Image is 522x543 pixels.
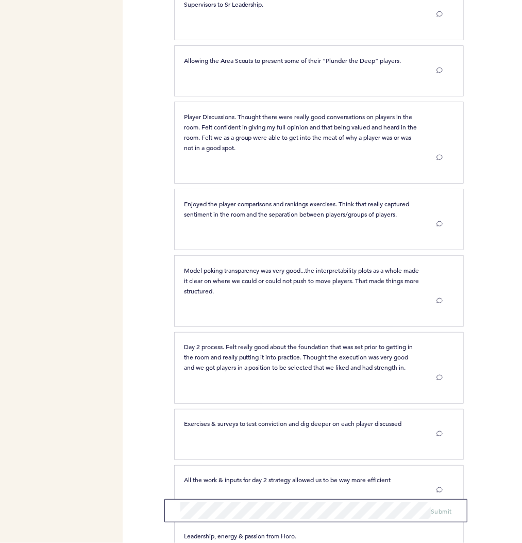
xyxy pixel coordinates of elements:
span: Leadership, energy & passion from Horo. [184,532,297,540]
span: Model poking transparency was very good...the interpretability plots as a whole made it clear on ... [184,266,421,295]
span: Submit [431,507,452,515]
span: Player Discussions. Thought there were really good conversations on players in the room. Felt con... [184,112,419,152]
span: Enjoyed the player comparisons and rankings exercises. Think that really captured sentiment in th... [184,200,411,218]
span: Day 2 process. Felt really good about the foundation that was set prior to getting in the room an... [184,343,415,372]
span: Allowing the Area Scouts to present some of their “Plunder the Deep” players. [184,56,401,64]
button: Submit [431,506,452,516]
span: All the work & inputs for day 2 strategy allowed us to be way more efficient [184,476,391,484]
span: Exercises & surveys to test conviction and dig deeper on each player discussed [184,420,402,428]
